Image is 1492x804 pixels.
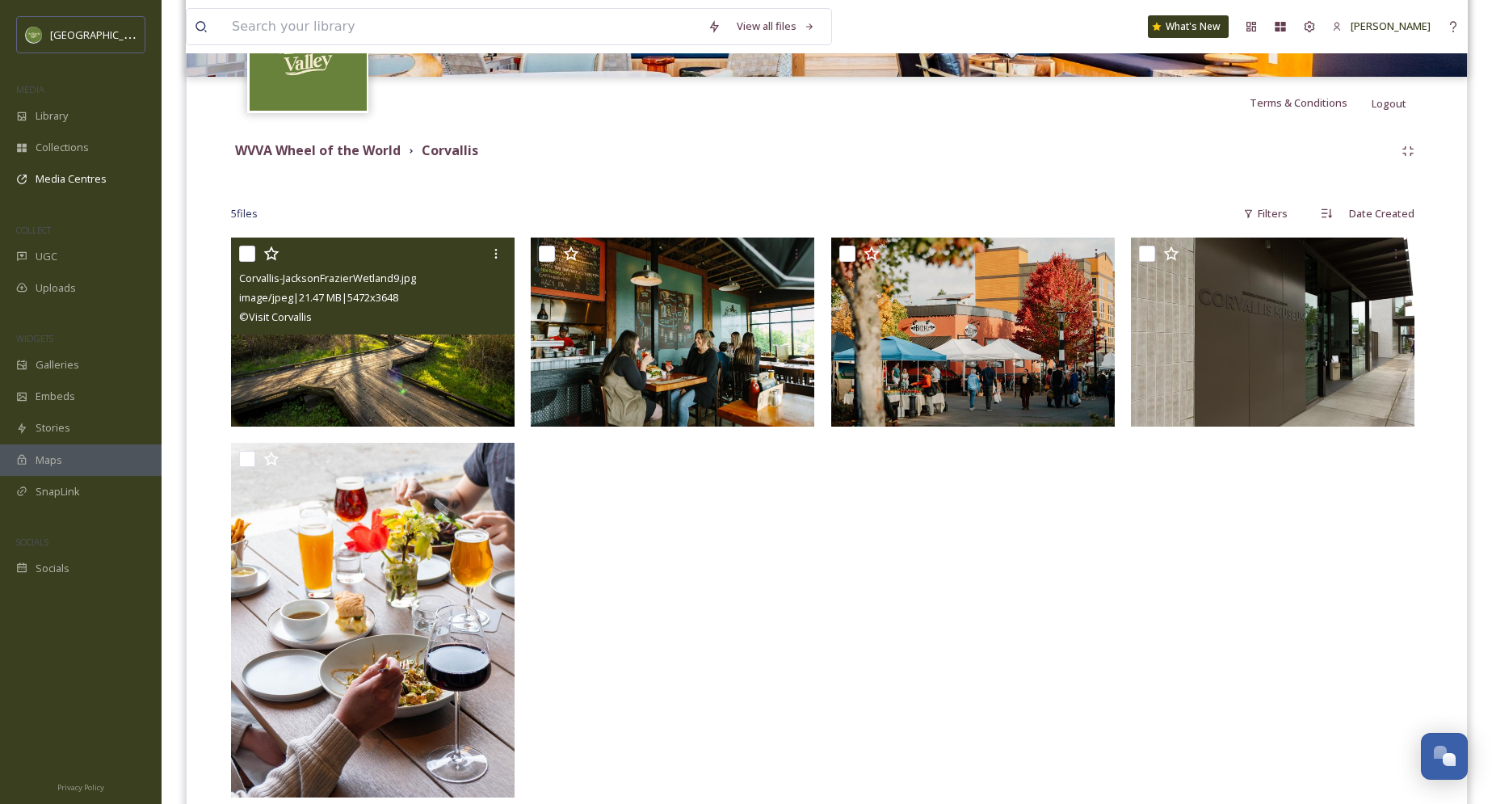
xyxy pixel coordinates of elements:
span: SnapLink [36,484,80,499]
span: Maps [36,453,62,468]
img: CorvallisMuseum-CorvallisOregon-Spring2022-MAC-NoCredit-Share (12).jpg [1131,238,1414,427]
span: Galleries [36,357,79,373]
img: Corvallis_SkyHigh03_AlisonSmith.jpg [531,238,814,427]
div: Date Created [1341,198,1423,229]
span: © Visit Corvallis [239,309,312,324]
strong: WVVA Wheel of the World [235,141,401,159]
button: Open Chat [1421,733,1468,780]
span: Collections [36,140,89,155]
span: [PERSON_NAME] [1351,19,1431,33]
span: Logout [1372,96,1406,111]
span: Media Centres [36,171,107,187]
div: Filters [1235,198,1296,229]
span: Corvallis-JacksonFrazierWetland9.jpg [239,271,416,285]
a: Privacy Policy [57,777,104,796]
span: Socials [36,561,69,576]
span: image/jpeg | 21.47 MB | 5472 x 3648 [239,290,398,305]
span: SOCIALS [16,536,48,548]
img: Farmers-Market-Fall-VDohmen-Photography-02588.jpg [831,238,1115,427]
img: images.png [26,27,42,43]
span: Library [36,108,68,124]
span: Embeds [36,389,75,404]
span: Uploads [36,280,76,296]
span: Stories [36,420,70,436]
a: [PERSON_NAME] [1324,11,1439,42]
span: MEDIA [16,83,44,95]
a: What's New [1148,15,1229,38]
span: [GEOGRAPHIC_DATA] [50,27,153,42]
span: UGC [36,249,57,264]
img: Caves-outdoor-seating-01.jpg [231,443,515,798]
input: Search your library [224,9,700,44]
span: COLLECT [16,224,51,236]
span: WIDGETS [16,332,53,344]
a: View all files [729,11,823,42]
a: Terms & Conditions [1250,93,1372,112]
span: Terms & Conditions [1250,95,1347,110]
span: Privacy Policy [57,782,104,793]
span: 5 file s [231,206,258,221]
strong: Corvallis [422,141,478,159]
